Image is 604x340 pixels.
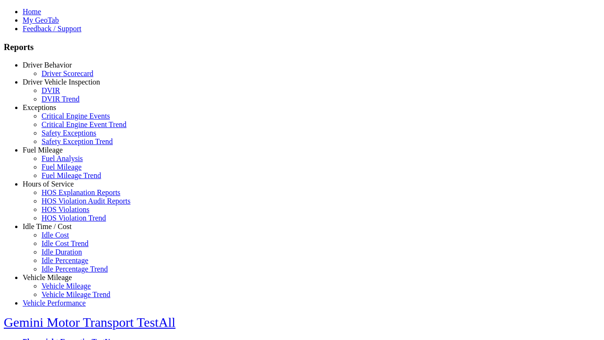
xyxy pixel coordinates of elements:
[23,180,74,188] a: Hours of Service
[42,95,79,103] a: DVIR Trend
[42,197,131,205] a: HOS Violation Audit Reports
[4,315,176,330] a: Gemini Motor Transport TestAll
[42,86,60,94] a: DVIR
[42,256,88,264] a: Idle Percentage
[4,42,600,52] h3: Reports
[23,78,100,86] a: Driver Vehicle Inspection
[23,16,59,24] a: My GeoTab
[42,137,113,145] a: Safety Exception Trend
[42,188,120,196] a: HOS Explanation Reports
[42,214,106,222] a: HOS Violation Trend
[42,112,110,120] a: Critical Engine Events
[23,25,81,33] a: Feedback / Support
[23,103,56,111] a: Exceptions
[42,239,89,247] a: Idle Cost Trend
[42,154,83,162] a: Fuel Analysis
[42,129,96,137] a: Safety Exceptions
[42,290,110,298] a: Vehicle Mileage Trend
[42,69,93,77] a: Driver Scorecard
[23,299,86,307] a: Vehicle Performance
[23,222,72,230] a: Idle Time / Cost
[42,282,91,290] a: Vehicle Mileage
[42,248,82,256] a: Idle Duration
[23,273,72,281] a: Vehicle Mileage
[42,163,82,171] a: Fuel Mileage
[42,171,101,179] a: Fuel Mileage Trend
[42,265,108,273] a: Idle Percentage Trend
[42,231,69,239] a: Idle Cost
[23,8,41,16] a: Home
[42,205,89,213] a: HOS Violations
[23,146,63,154] a: Fuel Mileage
[23,61,72,69] a: Driver Behavior
[42,120,126,128] a: Critical Engine Event Trend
